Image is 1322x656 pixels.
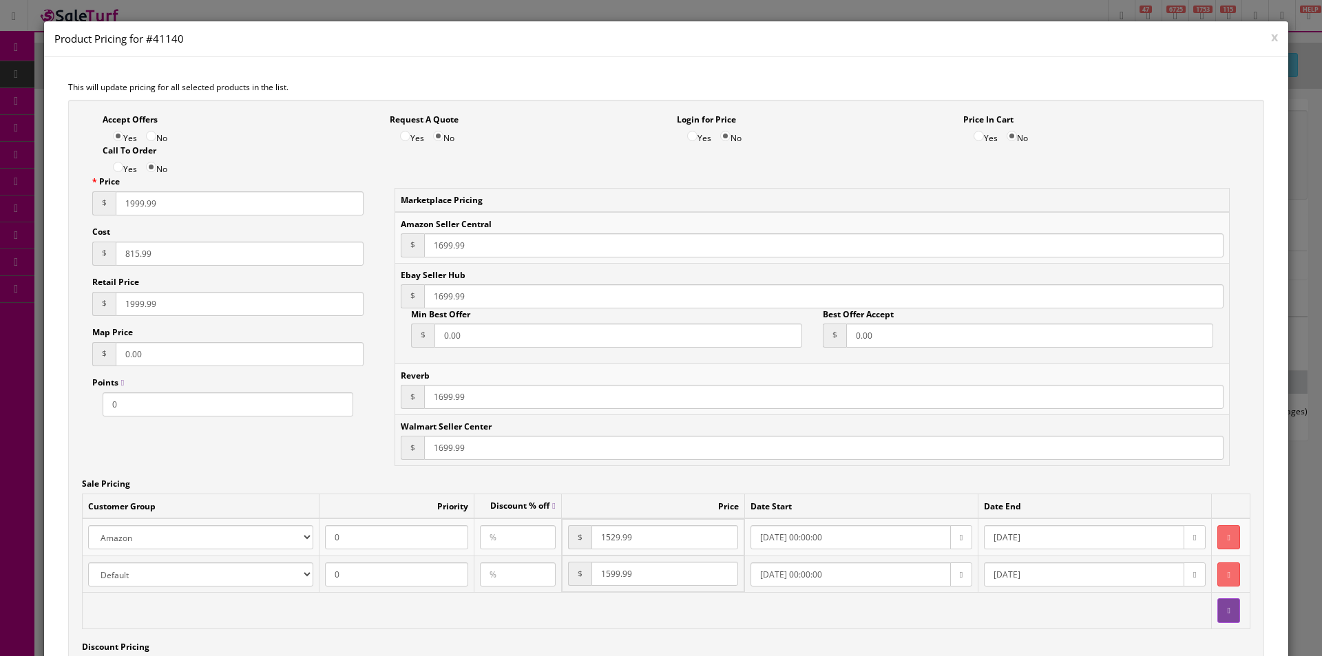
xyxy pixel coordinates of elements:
[113,131,123,141] input: Yes
[92,276,139,288] label: Retail Price
[480,562,555,586] input: %
[103,145,156,157] label: Call To Order
[401,284,424,308] span: $
[395,188,1230,212] td: Marketplace Pricing
[823,324,846,348] span: $
[591,525,738,549] input: This should be a number with up to 2 decimal places.
[490,500,555,511] span: Set a percent off the existing price. If updateing a marketplace Customer Group, we will use the ...
[146,160,167,176] label: No
[411,324,434,348] span: $
[103,114,158,126] label: Accept Offers
[390,114,459,126] label: Request A Quote
[92,242,116,266] span: $
[113,160,137,176] label: Yes
[82,478,130,490] label: Sale Pricing
[92,326,133,339] label: Map Price
[568,525,591,549] span: $
[401,385,424,409] span: $
[591,562,738,586] input: This should be a number with up to 2 decimal places.
[401,370,430,381] label: Reverb
[116,242,364,266] input: This should be a number with up to 2 decimal places.
[401,269,465,281] label: Ebay Seller Hub
[82,641,149,653] label: Discount Pricing
[1271,30,1278,43] button: x
[1007,131,1017,141] input: No
[146,131,156,141] input: No
[480,525,555,549] input: %
[744,494,978,519] td: Date Start
[433,129,454,145] label: No
[433,131,443,141] input: No
[963,114,1014,126] label: Price In Cart
[400,131,410,141] input: Yes
[92,226,110,238] label: Cost
[974,129,998,145] label: Yes
[401,233,424,257] span: $
[113,129,137,145] label: Yes
[434,324,802,348] input: This should be a number with up to 2 decimal places.
[146,162,156,172] input: No
[1217,525,1239,549] button: Remove Filter
[751,562,951,586] input: Date Start
[116,342,364,366] input: This should be a number with up to 2 decimal places.
[92,191,116,215] span: $
[568,562,591,586] span: $
[846,324,1214,348] input: This should be a number with up to 2 decimal places.
[424,436,1224,460] input: This should be a number with up to 2 decimal places.
[400,129,424,145] label: Yes
[92,292,116,316] span: $
[116,191,364,215] input: This should be a number with up to 2 decimal places.
[82,494,319,519] td: Customer Group
[677,114,736,126] label: Login for Price
[974,131,984,141] input: Yes
[325,562,468,586] input: Available Quantity
[720,131,731,141] input: No
[720,129,742,145] label: No
[1217,562,1239,586] button: Remove Filter
[116,292,364,316] input: This should be a number with up to 2 decimal places.
[751,525,951,549] input: Date Start
[687,131,697,141] input: Yes
[92,176,120,188] label: Price
[54,32,1279,46] h4: Product Pricing for #41140
[424,284,1224,308] input: This should be a number with up to 2 decimal places.
[984,525,1184,549] input: Date End
[92,377,124,388] span: Number of points needed to buy this item. If you don't want this product to be purchased with poi...
[1007,129,1028,145] label: No
[984,562,1184,586] input: Date End
[1217,598,1239,622] button: Add Special
[103,392,353,416] input: Points
[823,308,894,320] label: Best Offer Accept
[411,308,470,320] label: Min Best Offer
[146,129,167,145] label: No
[92,342,116,366] span: $
[401,218,492,230] label: Amazon Seller Central
[68,81,1265,94] p: This will update pricing for all selected products in the list.
[424,385,1224,409] input: This should be a number with up to 2 decimal places.
[401,436,424,460] span: $
[319,494,474,519] td: Priority
[561,494,744,519] td: Price
[424,233,1224,257] input: This should be a number with up to 2 decimal places.
[401,421,492,432] label: Walmart Seller Center
[687,129,711,145] label: Yes
[978,494,1212,519] td: Date End
[325,525,468,549] input: Available Quantity
[113,162,123,172] input: Yes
